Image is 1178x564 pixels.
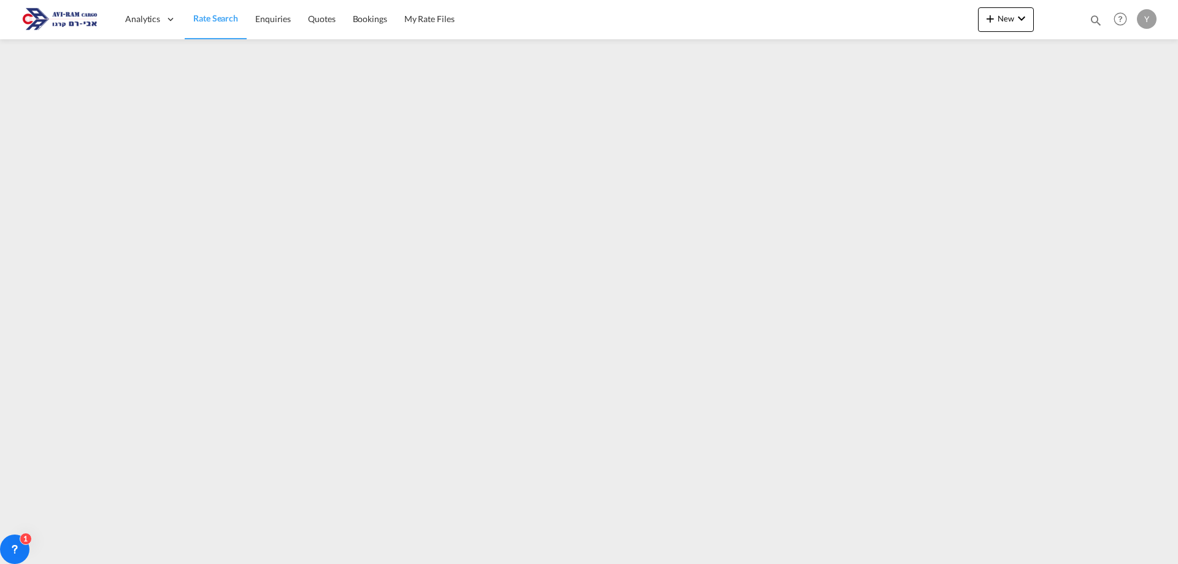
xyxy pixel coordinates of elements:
[404,14,455,24] span: My Rate Files
[125,13,160,25] span: Analytics
[983,11,998,26] md-icon: icon-plus 400-fg
[1110,9,1131,29] span: Help
[978,7,1034,32] button: icon-plus 400-fgNewicon-chevron-down
[255,14,291,24] span: Enquiries
[983,14,1029,23] span: New
[1110,9,1137,31] div: Help
[308,14,335,24] span: Quotes
[1137,9,1157,29] div: Y
[1089,14,1103,32] div: icon-magnify
[353,14,387,24] span: Bookings
[193,13,238,23] span: Rate Search
[1014,11,1029,26] md-icon: icon-chevron-down
[1089,14,1103,27] md-icon: icon-magnify
[18,6,101,33] img: 166978e0a5f911edb4280f3c7a976193.png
